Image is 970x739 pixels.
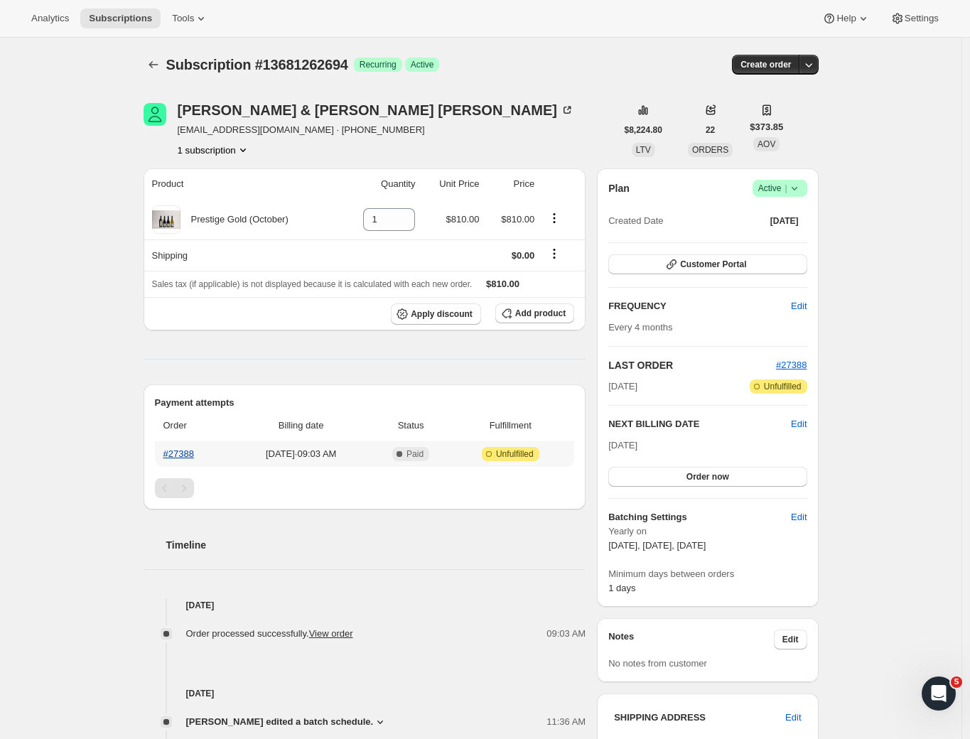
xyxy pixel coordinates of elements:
h2: Plan [608,181,630,195]
span: Add product [515,308,566,319]
a: #27388 [163,448,194,459]
span: Paid [406,448,424,460]
button: Shipping actions [543,246,566,261]
span: [DATE], [DATE], [DATE] [608,540,706,551]
span: [DATE] [608,379,637,394]
span: $810.00 [446,214,480,225]
div: Prestige Gold (October) [180,212,289,227]
span: Subscription #13681262694 [166,57,348,72]
span: $810.00 [486,279,519,289]
button: Edit [777,706,809,729]
span: Status [375,419,447,433]
span: Active [411,59,434,70]
button: $8,224.80 [616,120,671,140]
span: 09:03 AM [546,627,586,641]
span: 5 [951,676,962,688]
span: $373.85 [750,120,783,134]
th: Unit Price [419,168,483,200]
h2: Payment attempts [155,396,575,410]
h2: LAST ORDER [608,358,776,372]
a: View order [309,628,353,639]
span: Order now [686,471,729,482]
button: [DATE] [762,211,807,231]
th: Price [484,168,539,200]
button: Order now [608,467,807,487]
h2: Timeline [166,538,586,552]
span: Edit [782,634,799,645]
button: Tools [163,9,217,28]
span: Help [836,13,856,24]
span: Unfulfilled [496,448,534,460]
span: Create order [740,59,791,70]
span: | [785,183,787,194]
th: Order [155,410,232,441]
th: Product [144,168,340,200]
span: $8,224.80 [625,124,662,136]
span: Edit [785,711,801,725]
span: Lisa & Chris Connor [144,103,166,126]
h3: Notes [608,630,774,649]
span: [DATE] [770,215,799,227]
a: #27388 [776,360,807,370]
button: Settings [882,9,947,28]
span: Sales tax (if applicable) is not displayed because it is calculated with each new order. [152,279,473,289]
button: Customer Portal [608,254,807,274]
span: Created Date [608,214,663,228]
span: Apply discount [411,308,473,320]
button: Subscriptions [80,9,161,28]
span: Tools [172,13,194,24]
button: Edit [782,295,815,318]
th: Quantity [340,168,420,200]
iframe: Intercom live chat [922,676,956,711]
span: Billing date [236,419,367,433]
button: 22 [697,120,723,140]
span: Settings [905,13,939,24]
span: Fulfillment [455,419,566,433]
span: $810.00 [501,214,534,225]
button: Add product [495,303,574,323]
h4: [DATE] [144,686,586,701]
button: Product actions [178,143,250,157]
span: Edit [791,299,807,313]
button: Edit [774,630,807,649]
span: Minimum days between orders [608,567,807,581]
span: 1 days [608,583,635,593]
div: [PERSON_NAME] & [PERSON_NAME] [PERSON_NAME] [178,103,575,117]
button: Help [814,9,878,28]
span: [DATE] · 09:03 AM [236,447,367,461]
button: [PERSON_NAME] edited a batch schedule. [186,715,388,729]
span: Analytics [31,13,69,24]
button: Analytics [23,9,77,28]
button: Product actions [543,210,566,226]
button: Create order [732,55,799,75]
span: ORDERS [692,145,728,155]
span: [EMAIL_ADDRESS][DOMAIN_NAME] · [PHONE_NUMBER] [178,123,575,137]
span: Recurring [360,59,397,70]
span: [PERSON_NAME] edited a batch schedule. [186,715,374,729]
button: Edit [791,417,807,431]
button: Edit [782,506,815,529]
span: 11:36 AM [546,715,586,729]
nav: Pagination [155,478,575,498]
button: Apply discount [391,303,481,325]
button: #27388 [776,358,807,372]
h4: [DATE] [144,598,586,613]
span: Every 4 months [608,322,672,333]
span: 22 [706,124,715,136]
span: Order processed successfully. [186,628,353,639]
span: No notes from customer [608,658,707,669]
th: Shipping [144,239,340,271]
button: Subscriptions [144,55,163,75]
span: Active [758,181,802,195]
span: Edit [791,510,807,524]
h6: Batching Settings [608,510,791,524]
span: $0.00 [512,250,535,261]
span: LTV [636,145,651,155]
h3: SHIPPING ADDRESS [614,711,785,725]
h2: FREQUENCY [608,299,791,313]
span: Customer Portal [680,259,746,270]
span: Yearly on [608,524,807,539]
span: Unfulfilled [764,381,802,392]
